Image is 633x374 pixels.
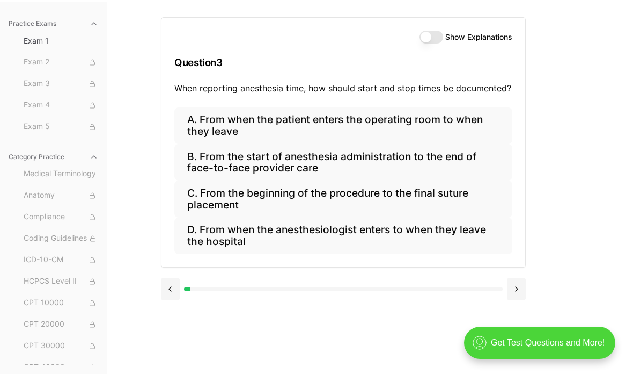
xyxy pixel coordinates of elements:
[24,78,98,90] span: Exam 3
[19,251,102,269] button: ICD-10-CM
[19,294,102,312] button: CPT 10000
[174,218,512,254] button: D. From when the anesthesiologist enters to when they leave the hospital
[4,148,102,166] button: Category Practice
[174,144,512,181] button: B. From the start of anesthesia administration to the end of face-to-face provider care
[24,168,98,180] span: Medical Terminology
[445,33,512,41] label: Show Explanations
[19,316,102,333] button: CPT 20000
[24,99,98,111] span: Exam 4
[19,187,102,204] button: Anatomy
[174,107,512,144] button: A. From when the patient enters the operating room to when they leave
[19,54,102,71] button: Exam 2
[24,233,98,244] span: Coding Guidelines
[24,319,98,330] span: CPT 20000
[19,118,102,135] button: Exam 5
[174,82,512,95] p: When reporting anesthesia time, how should start and stop times be documented?
[455,321,633,374] iframe: portal-trigger
[174,181,512,217] button: C. From the beginning of the procedure to the final suture placement
[19,208,102,226] button: Compliance
[19,166,102,183] button: Medical Terminology
[24,121,98,133] span: Exam 5
[24,276,98,287] span: HCPCS Level II
[19,230,102,247] button: Coding Guidelines
[24,35,98,46] span: Exam 1
[24,362,98,373] span: CPT 40000
[24,254,98,266] span: ICD-10-CM
[19,273,102,290] button: HCPCS Level II
[19,75,102,92] button: Exam 3
[19,337,102,355] button: CPT 30000
[24,56,98,68] span: Exam 2
[24,211,98,223] span: Compliance
[19,32,102,49] button: Exam 1
[24,340,98,352] span: CPT 30000
[174,47,512,78] h3: Question 3
[4,15,102,32] button: Practice Exams
[24,297,98,309] span: CPT 10000
[24,190,98,202] span: Anatomy
[19,97,102,114] button: Exam 4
